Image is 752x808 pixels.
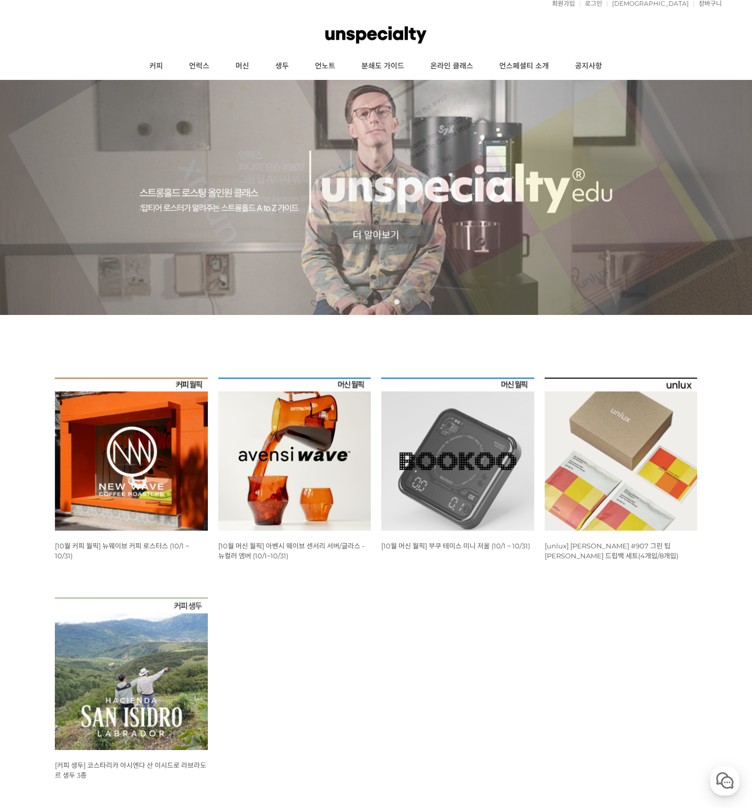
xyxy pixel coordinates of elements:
img: [unlux] 파나마 잰슨 #907 그린 팁 게이샤 워시드 드립백 세트(4개입/8개입) [545,378,698,531]
a: 3 [373,299,379,305]
a: 언럭스 [176,53,222,79]
a: 공지사항 [562,53,615,79]
a: [10월 커피 월픽] 뉴웨이브 커피 로스터스 (10/1 ~ 10/31) [55,542,189,560]
img: 언스페셜티 몰 [325,19,427,51]
a: 언스페셜티 소개 [486,53,562,79]
a: 머신 [222,53,262,79]
a: [10월 머신 월픽] 부쿠 테미스 미니 저울 (10/1 ~ 10/31) [381,542,530,550]
a: 4 [384,299,389,305]
img: [10월 커피 월픽] 뉴웨이브 커피 로스터스 (10/1 ~ 10/31) [55,378,208,531]
img: 코스타리카 아시엔다 산 이시드로 라브라도르 [55,598,208,751]
a: [10월 머신 월픽] 아벤시 웨이브 센서리 서버/글라스 - 뉴컬러 앰버 (10/1~10/31) [218,542,365,560]
a: 1 [352,299,358,305]
span: 대화 [96,347,108,356]
a: [DEMOGRAPHIC_DATA] [607,1,689,7]
span: 홈 [33,347,39,355]
a: 생두 [262,53,302,79]
span: 설정 [161,347,174,355]
a: 5 [394,299,399,305]
a: 2 [363,299,368,305]
a: [커피 생두] 코스타리카 아시엔다 산 이시드로 라브라도르 생두 3종 [55,761,206,779]
a: [unlux] [PERSON_NAME] #907 그린 팁 [PERSON_NAME] 드립백 세트(4개입/8개입) [545,542,678,560]
a: 대화 [69,331,135,357]
a: 장바구니 [694,1,722,7]
a: 언노트 [302,53,348,79]
a: 커피 [136,53,176,79]
a: 회원가입 [547,1,575,7]
a: 온라인 클래스 [417,53,486,79]
img: [10월 머신 월픽] 부쿠 테미스 미니 저울 (10/1 ~ 10/31) [381,378,534,531]
img: [10월 머신 월픽] 아벤시 웨이브 센서리 서버/글라스 - 뉴컬러 앰버 (10/1~10/31) [218,378,371,531]
a: 분쇄도 가이드 [348,53,417,79]
a: 홈 [3,331,69,357]
a: 로그인 [580,1,602,7]
a: 설정 [135,331,201,357]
